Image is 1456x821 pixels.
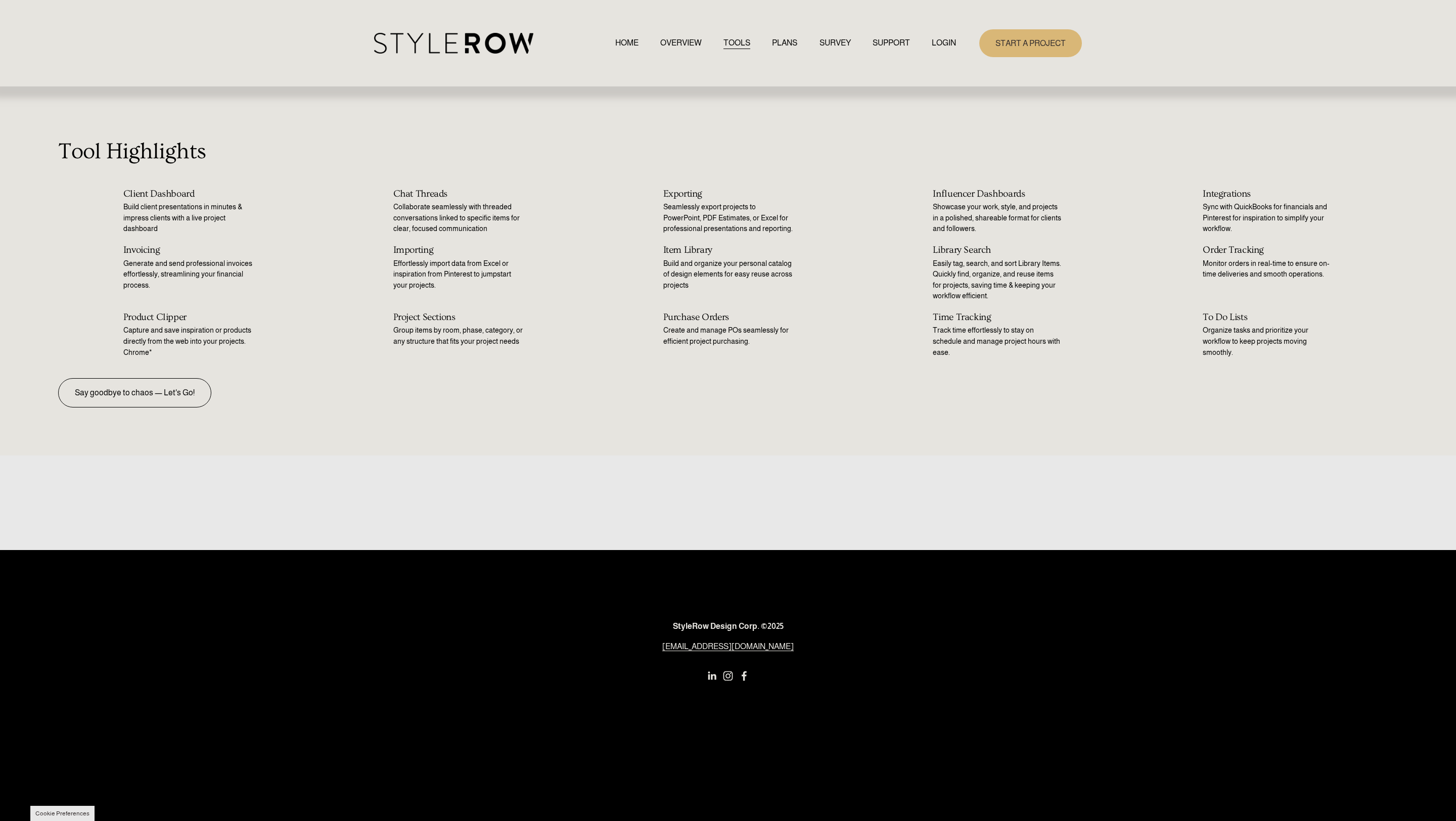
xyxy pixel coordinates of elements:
[615,36,639,50] a: HOME
[663,258,793,291] p: Build and organize your personal catalog of design elements for easy reuse across projects
[663,202,793,235] p: Seamlessly export projects to PowerPoint, PDF Estimates, or Excel for professional presentations ...
[820,36,851,50] a: SURVEY
[374,33,533,54] img: StyleRow
[933,245,1063,255] h2: Library Search
[123,189,253,199] h2: Client Dashboard
[1203,312,1333,323] h2: To Do Lists
[393,202,523,235] p: Collaborate seamlessly with threaded conversations linked to specific items for clear, focused co...
[123,312,253,323] h2: Product Clipper
[1203,258,1333,280] p: Monitor orders in real-time to ensure on-time deliveries and smooth operations.
[873,36,910,50] a: folder dropdown
[933,258,1063,302] p: Easily tag, search, and sort Library Items. Quickly find, organize, and reuse items for projects,...
[772,36,797,50] a: PLANS
[673,622,784,630] strong: StyleRow Design Corp. ©2025
[663,325,793,347] p: Create and manage POs seamlessly for efficient project purchasing.
[393,258,523,291] p: Effortlessly import data from Excel or inspiration from Pinterest to jumpstart your projects.
[58,134,1398,168] p: Tool Highlights
[30,806,95,821] section: Manage previously selected cookie options
[663,312,793,323] h2: Purchase Orders
[723,36,750,50] a: TOOLS
[707,671,717,681] a: LinkedIn
[393,189,523,199] h2: Chat Threads
[873,37,910,49] span: SUPPORT
[979,29,1082,57] a: START A PROJECT
[933,189,1063,199] h2: Influencer Dashboards
[1203,325,1333,358] p: Organize tasks and prioritize your workflow to keep projects moving smoothly.
[932,36,956,50] a: LOGIN
[663,245,793,255] h2: Item Library
[663,189,793,199] h2: Exporting
[723,671,733,681] a: Instagram
[739,671,749,681] a: Facebook
[123,258,253,291] p: Generate and send professional invoices effortlessly, streamlining your financial process.
[933,312,1063,323] h2: Time Tracking
[123,245,253,255] h2: Invoicing
[35,810,89,817] button: Cookie Preferences
[1203,245,1333,255] h2: Order Tracking
[662,641,794,653] a: [EMAIL_ADDRESS][DOMAIN_NAME]
[123,325,253,358] p: Capture and save inspiration or products directly from the web into your projects. Chrome*
[660,36,702,50] a: OVERVIEW
[393,325,523,347] p: Group items by room, phase, category, or any structure that fits your project needs
[1203,202,1333,235] p: Sync with QuickBooks for financials and Pinterest for inspiration to simplify your workflow.
[933,325,1063,358] p: Track time effortlessly to stay on schedule and manage project hours with ease.
[1203,189,1333,199] h2: Integrations
[123,202,253,235] p: Build client presentations in minutes & impress clients with a live project dashboard
[933,202,1063,235] p: Showcase your work, style, and projects in a polished, shareable format for clients and followers.
[58,378,211,407] a: Say goodbye to chaos — Let's Go!
[393,245,523,255] h2: Importing
[393,312,523,323] h2: Project Sections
